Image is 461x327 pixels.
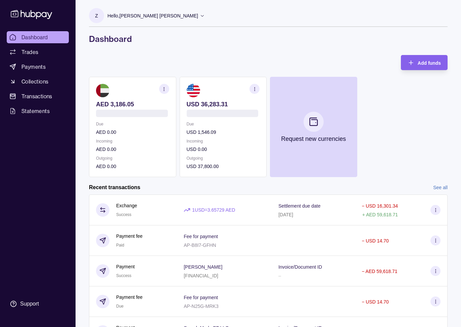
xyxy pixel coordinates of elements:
span: Paid [116,243,124,248]
p: Payment fee [116,293,143,301]
span: Payments [21,63,46,71]
a: Collections [7,75,69,88]
p: Due [187,120,260,128]
a: Payments [7,61,69,73]
h1: Dashboard [89,34,448,44]
p: Request new currencies [281,135,346,143]
p: USD 0.00 [187,146,260,153]
p: USD 36,283.31 [187,101,260,108]
p: − USD 14.70 [362,299,389,305]
p: USD 37,800.00 [187,163,260,170]
img: ae [96,84,109,97]
span: Trades [21,48,38,56]
p: − AED 59,618.71 [362,269,397,274]
a: Dashboard [7,31,69,43]
p: Fee for payment [184,234,218,239]
span: Success [116,273,131,278]
p: − USD 14.70 [362,238,389,243]
div: Support [20,300,39,308]
span: Dashboard [21,33,48,41]
button: Request new currencies [270,77,357,177]
p: AED 3,186.05 [96,101,169,108]
a: Support [7,297,69,311]
p: Outgoing [187,155,260,162]
h2: Recent transactions [89,184,140,191]
p: [FINANCIAL_ID] [184,273,218,278]
p: Payment fee [116,232,143,240]
span: Transactions [21,92,52,100]
p: Fee for payment [184,295,218,300]
p: – [278,273,281,278]
p: AED 0.00 [96,163,169,170]
span: Collections [21,77,48,86]
span: Statements [21,107,50,115]
p: Hello, [PERSON_NAME] [PERSON_NAME] [107,12,198,19]
p: Settlement due date [278,203,320,209]
p: + AED 59,618.71 [362,212,398,217]
p: Invoice/Document ID [278,264,322,270]
img: us [187,84,200,97]
a: Transactions [7,90,69,102]
a: See all [433,184,448,191]
p: AP-B8I7-GFHN [184,242,216,248]
p: Due [96,120,169,128]
a: Trades [7,46,69,58]
p: Exchange [116,202,137,209]
p: AED 0.00 [96,146,169,153]
span: Success [116,212,131,217]
p: [PERSON_NAME] [184,264,222,270]
p: [DATE] [278,212,293,217]
p: USD 1,546.09 [187,128,260,136]
p: AED 0.00 [96,128,169,136]
p: Incoming [187,138,260,145]
p: − USD 16,301.34 [362,203,398,209]
p: 1 USD = 3.65729 AED [192,206,235,214]
p: Payment [116,263,135,270]
p: Outgoing [96,155,169,162]
span: Due [116,304,124,309]
a: Statements [7,105,69,117]
button: Add funds [401,55,448,70]
p: AP-N25G-MRK3 [184,304,218,309]
span: Add funds [418,60,441,66]
p: Incoming [96,138,169,145]
p: Z [95,12,98,19]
